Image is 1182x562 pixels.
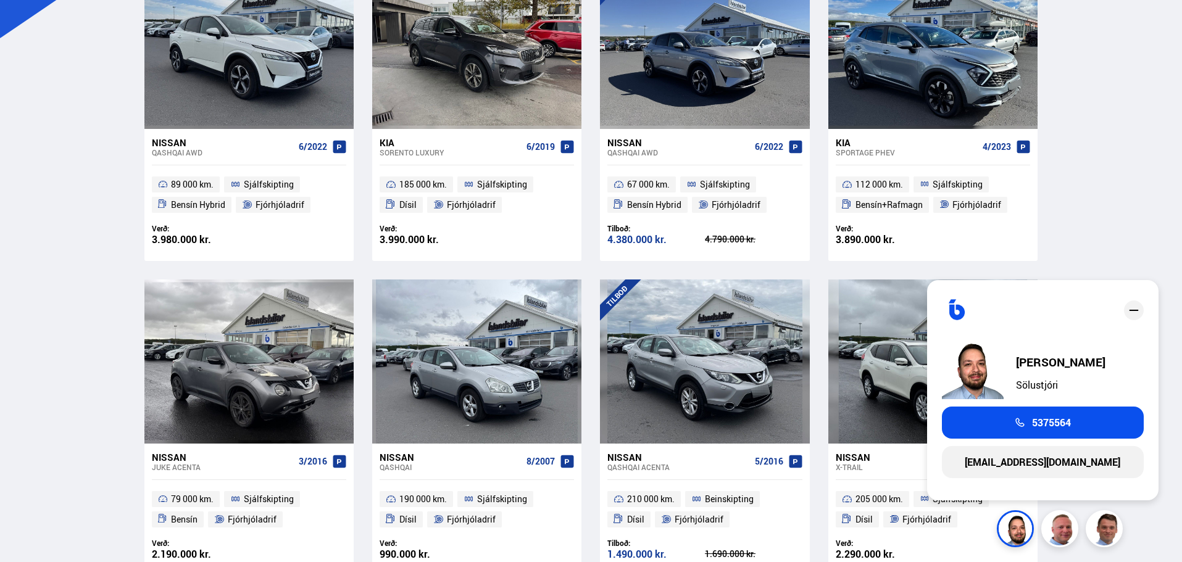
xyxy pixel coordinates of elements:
[607,148,749,157] div: Qashqai AWD
[380,234,477,245] div: 3.990.000 kr.
[836,539,933,548] div: Verð:
[705,550,802,558] div: 1.690.000 kr.
[675,512,723,527] span: Fjórhjóladrif
[152,234,249,245] div: 3.980.000 kr.
[380,148,522,157] div: Sorento LUXURY
[152,463,294,471] div: Juke ACENTA
[1016,379,1105,391] div: Sölustjóri
[999,512,1036,549] img: nhp88E3Fdnt1Opn2.png
[952,197,1001,212] span: Fjórhjóladrif
[171,177,214,192] span: 89 000 km.
[1016,356,1105,368] div: [PERSON_NAME]
[607,234,705,245] div: 4.380.000 kr.
[299,457,327,466] span: 3/2016
[228,512,277,527] span: Fjórhjóladrif
[828,129,1038,261] a: Kia Sportage PHEV 4/2023 112 000 km. Sjálfskipting Bensín+Rafmagn Fjórhjóladrif Verð: 3.890.000 kr.
[836,549,933,560] div: 2.290.000 kr.
[836,463,978,471] div: X-Trail
[933,177,983,192] span: Sjálfskipting
[836,452,978,463] div: Nissan
[152,539,249,548] div: Verð:
[152,148,294,157] div: Qashqai AWD
[705,492,754,506] span: Beinskipting
[399,492,447,506] span: 190 000 km.
[256,197,304,212] span: Fjórhjóladrif
[399,177,447,192] span: 185 000 km.
[10,5,47,42] button: Opna LiveChat spjallviðmót
[399,512,417,527] span: Dísil
[607,224,705,233] div: Tilboð:
[627,177,670,192] span: 67 000 km.
[171,492,214,506] span: 79 000 km.
[447,512,496,527] span: Fjórhjóladrif
[372,129,581,261] a: Kia Sorento LUXURY 6/2019 185 000 km. Sjálfskipting Dísil Fjórhjóladrif Verð: 3.990.000 kr.
[627,512,644,527] span: Dísil
[526,142,555,152] span: 6/2019
[855,177,903,192] span: 112 000 km.
[380,452,522,463] div: Nissan
[600,129,809,261] a: Nissan Qashqai AWD 6/2022 67 000 km. Sjálfskipting Bensín Hybrid Fjórhjóladrif Tilboð: 4.380.000 ...
[755,457,783,466] span: 5/2016
[1032,417,1071,428] span: 5375564
[705,235,802,244] div: 4.790.000 kr.
[1043,512,1080,549] img: siFngHWaQ9KaOqBr.png
[836,137,978,148] div: Kia
[627,197,681,212] span: Bensín Hybrid
[152,452,294,463] div: Nissan
[836,224,933,233] div: Verð:
[477,492,527,506] span: Sjálfskipting
[244,492,294,506] span: Sjálfskipting
[902,512,951,527] span: Fjórhjóladrif
[942,446,1144,478] a: [EMAIL_ADDRESS][DOMAIN_NAME]
[983,142,1011,152] span: 4/2023
[526,457,555,466] span: 8/2007
[447,197,496,212] span: Fjórhjóladrif
[152,137,294,148] div: Nissan
[942,337,1004,399] img: nhp88E3Fdnt1Opn2.png
[299,142,327,152] span: 6/2022
[171,512,198,527] span: Bensín
[942,407,1144,439] a: 5375564
[855,512,873,527] span: Dísil
[607,463,749,471] div: Qashqai ACENTA
[380,137,522,148] div: Kia
[380,224,477,233] div: Verð:
[755,142,783,152] span: 6/2022
[607,452,749,463] div: Nissan
[171,197,225,212] span: Bensín Hybrid
[1088,512,1125,549] img: FbJEzSuNWCJXmdc-.webp
[1124,300,1144,320] div: close
[712,197,760,212] span: Fjórhjóladrif
[152,549,249,560] div: 2.190.000 kr.
[607,539,705,548] div: Tilboð:
[607,549,705,560] div: 1.490.000 kr.
[152,224,249,233] div: Verð:
[144,129,354,261] a: Nissan Qashqai AWD 6/2022 89 000 km. Sjálfskipting Bensín Hybrid Fjórhjóladrif Verð: 3.980.000 kr.
[855,197,923,212] span: Bensín+Rafmagn
[855,492,903,506] span: 205 000 km.
[477,177,527,192] span: Sjálfskipting
[836,148,978,157] div: Sportage PHEV
[836,234,933,245] div: 3.890.000 kr.
[244,177,294,192] span: Sjálfskipting
[380,549,477,560] div: 990.000 kr.
[607,137,749,148] div: Nissan
[380,463,522,471] div: Qashqai
[399,197,417,212] span: Dísil
[627,492,675,506] span: 210 000 km.
[700,177,750,192] span: Sjálfskipting
[380,539,477,548] div: Verð:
